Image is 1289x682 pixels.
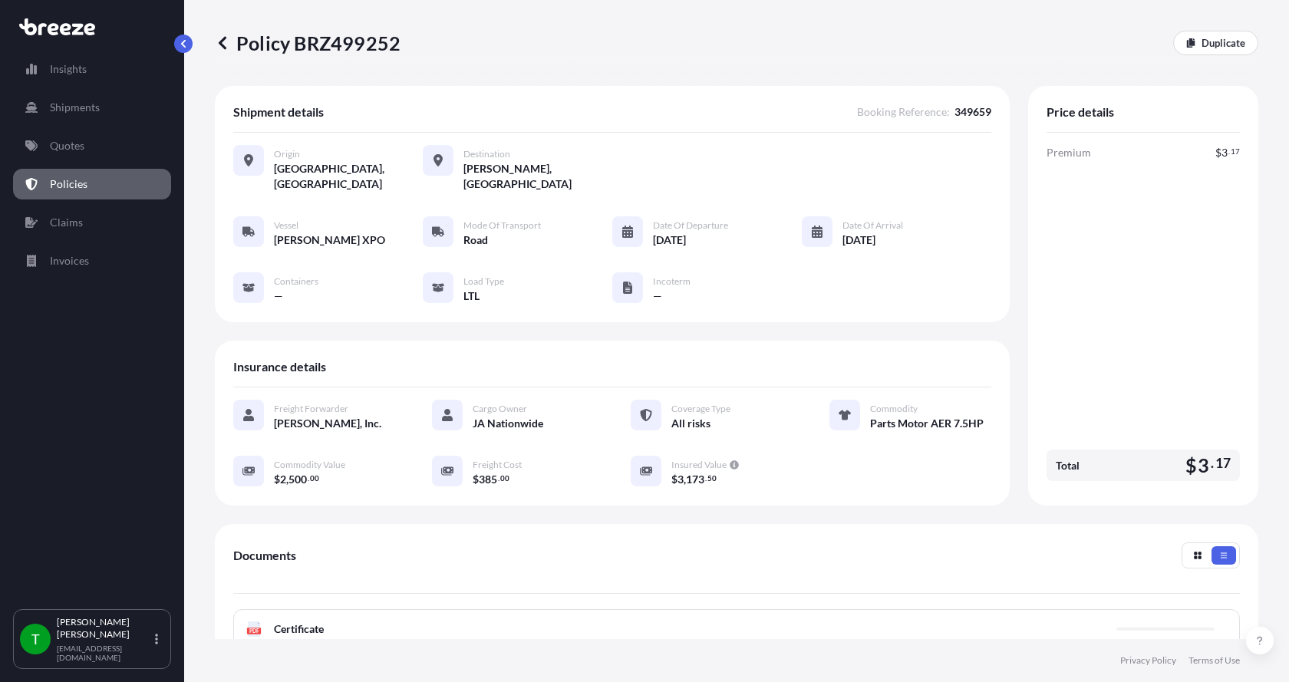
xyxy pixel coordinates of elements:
span: T [31,631,40,647]
span: $ [274,474,280,485]
span: Insured Value [671,459,727,471]
a: Policies [13,169,171,199]
span: Freight Forwarder [274,403,348,415]
p: Insights [50,61,87,77]
p: Policies [50,176,87,192]
p: [EMAIL_ADDRESS][DOMAIN_NAME] [57,644,152,662]
span: , [684,474,686,485]
span: 3 [1198,456,1209,475]
span: 349659 [954,104,991,120]
span: [GEOGRAPHIC_DATA], [GEOGRAPHIC_DATA] [274,161,423,192]
span: Origin [274,148,300,160]
span: 385 [479,474,497,485]
span: $ [1215,147,1221,158]
span: $ [473,474,479,485]
span: Total [1056,458,1080,473]
a: Invoices [13,245,171,276]
span: 3 [677,474,684,485]
p: [PERSON_NAME] [PERSON_NAME] [57,616,152,641]
span: . [1211,459,1214,468]
text: PDF [249,628,259,634]
span: [PERSON_NAME], [GEOGRAPHIC_DATA] [463,161,612,192]
p: Quotes [50,138,84,153]
span: [DATE] [653,232,686,248]
a: Claims [13,207,171,238]
span: Incoterm [653,275,691,288]
a: Shipments [13,92,171,123]
span: Booking Reference : [857,104,950,120]
span: JA Nationwide [473,416,543,431]
span: 500 [288,474,307,485]
span: 17 [1215,459,1231,468]
span: 50 [707,476,717,481]
p: Policy BRZ499252 [215,31,401,55]
span: $ [671,474,677,485]
span: 00 [310,476,319,481]
span: Commodity [870,403,918,415]
p: Shipments [50,100,100,115]
span: Vessel [274,219,298,232]
span: LTL [463,288,480,304]
span: . [498,476,499,481]
span: [PERSON_NAME], Inc. [274,416,381,431]
span: Cargo Owner [473,403,527,415]
a: Privacy Policy [1120,654,1176,667]
span: Containers [274,275,318,288]
span: Insurance details [233,359,326,374]
span: — [653,288,662,304]
span: 17 [1231,149,1240,154]
span: [PERSON_NAME] XPO [274,232,385,248]
a: Quotes [13,130,171,161]
span: 00 [500,476,509,481]
p: Claims [50,215,83,230]
span: Date of Arrival [842,219,903,232]
span: Road [463,232,488,248]
span: Mode of Transport [463,219,541,232]
span: Certificate [274,621,324,637]
span: 173 [686,474,704,485]
span: — [274,288,283,304]
p: Duplicate [1202,35,1245,51]
span: 3 [1221,147,1228,158]
span: Freight Cost [473,459,522,471]
span: Date of Departure [653,219,728,232]
span: Parts Motor AER 7.5HP [870,416,984,431]
span: Price details [1047,104,1114,120]
span: 2 [280,474,286,485]
span: Commodity Value [274,459,345,471]
a: Insights [13,54,171,84]
span: Destination [463,148,510,160]
span: [DATE] [842,232,875,248]
span: Load Type [463,275,504,288]
p: Invoices [50,253,89,269]
span: , [286,474,288,485]
span: Premium [1047,145,1091,160]
a: Terms of Use [1188,654,1240,667]
span: Documents [233,548,296,563]
span: . [1228,149,1230,154]
span: . [705,476,707,481]
span: . [308,476,309,481]
span: Coverage Type [671,403,730,415]
a: Duplicate [1173,31,1258,55]
span: Shipment details [233,104,324,120]
span: $ [1185,456,1197,475]
span: All risks [671,416,710,431]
